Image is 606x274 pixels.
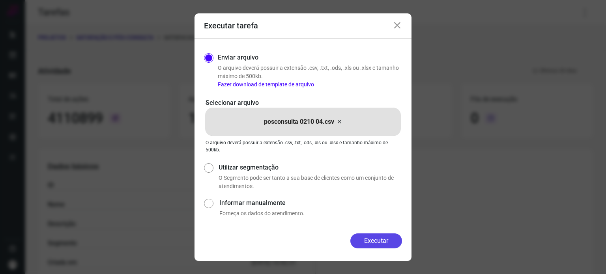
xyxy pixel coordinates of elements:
label: Enviar arquivo [218,53,258,62]
p: O arquivo deverá possuir a extensão .csv, .txt, .ods, .xls ou .xlsx e tamanho máximo de 500kb. [218,64,402,89]
p: Forneça os dados do atendimento. [219,209,402,218]
h3: Executar tarefa [204,21,258,30]
p: O Segmento pode ser tanto a sua base de clientes como um conjunto de atendimentos. [219,174,402,190]
p: posconsulta 0210 04.csv [264,117,334,127]
label: Utilizar segmentação [219,163,402,172]
button: Executar [350,233,402,248]
p: Selecionar arquivo [206,98,400,108]
p: O arquivo deverá possuir a extensão .csv, .txt, .ods, .xls ou .xlsx e tamanho máximo de 500kb. [206,139,400,153]
a: Fazer download de template de arquivo [218,81,314,88]
label: Informar manualmente [219,198,402,208]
